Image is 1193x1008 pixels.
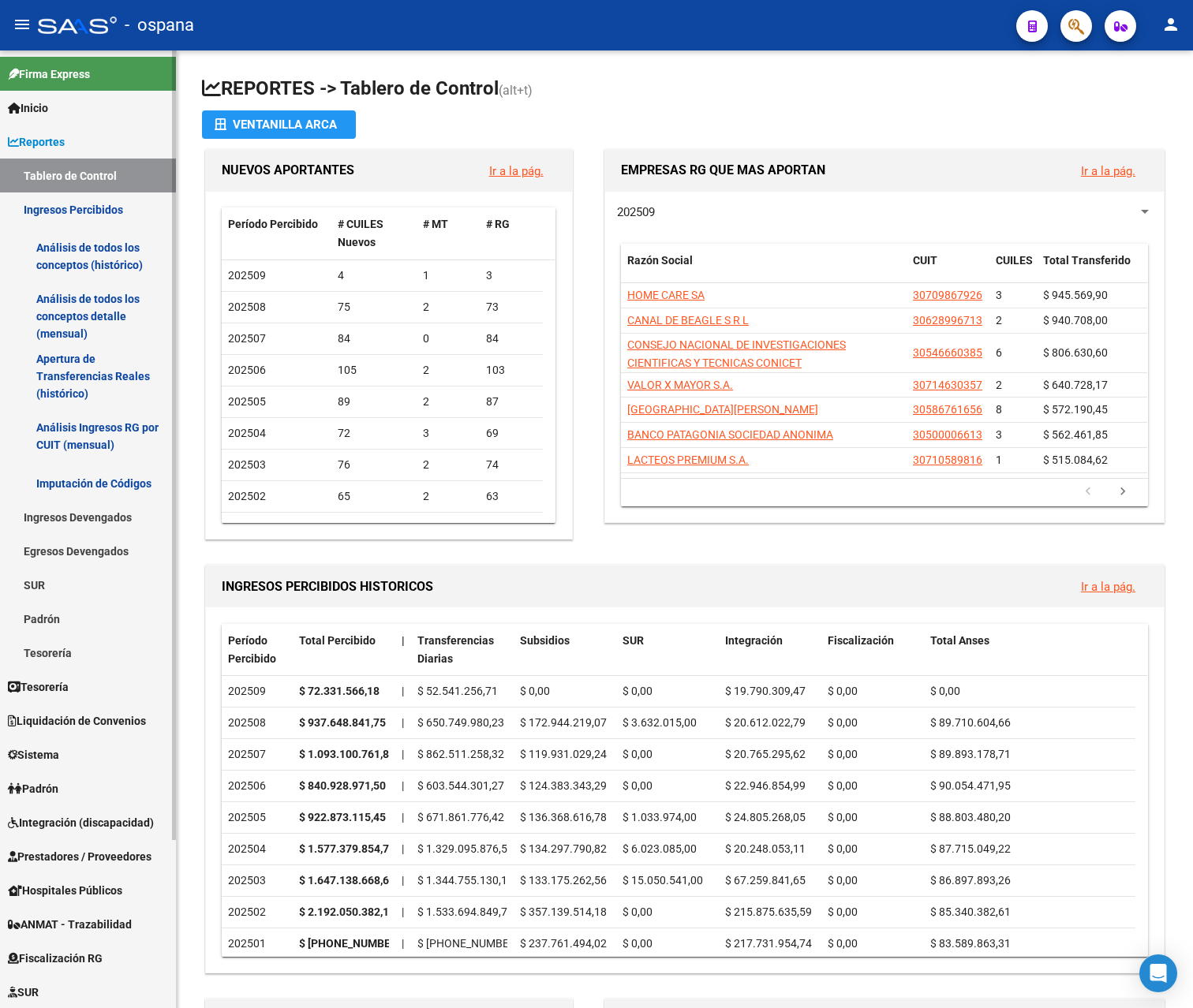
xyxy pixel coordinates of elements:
[930,874,1011,887] span: $ 86.897.893,26
[228,840,286,858] div: 202504
[8,916,132,933] span: ANMAT - Trazabilidad
[520,905,607,918] span: $ 357.139.514,18
[913,403,982,416] span: 30586761656
[299,811,386,823] strong: $ 922.873.115,45
[338,218,383,248] span: # CUILES Nuevos
[623,842,697,855] span: $ 6.023.085,00
[402,842,404,855] span: |
[1043,254,1131,267] span: Total Transferido
[423,298,473,316] div: 2
[1108,483,1138,501] a: go to next page
[627,289,705,301] span: HOME CARE SA
[8,746,59,763] span: Sistema
[719,624,821,676] datatable-header-cell: Integración
[480,207,543,259] datatable-header-cell: # RG
[828,905,858,918] span: $ 0,00
[621,244,907,296] datatable-header-cell: Razón Social
[1073,483,1103,501] a: go to previous page
[228,935,286,953] div: 202501
[486,519,537,537] div: 103
[913,289,982,301] span: 30709867926
[228,872,286,890] div: 202503
[828,874,858,887] span: $ 0,00
[486,424,537,442] div: 69
[402,748,404,760] span: |
[627,454,749,466] span: LACTEOS PREMIUM S.A.
[228,269,266,282] span: 202509
[725,811,806,823] span: $ 24.805.268,05
[623,779,653,792] span: $ 0,00
[930,905,1011,918] span: $ 85.340.382,61
[623,748,653,760] span: $ 0,00
[623,811,697,823] span: $ 1.033.974,00
[996,346,1002,359] span: 6
[338,361,411,379] div: 105
[228,521,266,534] span: 202501
[486,330,537,348] div: 84
[924,624,1135,676] datatable-header-cell: Total Anses
[417,811,504,823] span: $ 671.861.776,42
[222,207,331,259] datatable-header-cell: Período Percibido
[1161,15,1180,34] mat-icon: person
[499,83,533,98] span: (alt+t)
[623,634,644,647] span: SUR
[623,874,703,887] span: $ 15.050.541,00
[299,716,386,729] strong: $ 937.648.841,75
[417,842,514,855] span: $ 1.329.095.876,57
[1037,244,1147,296] datatable-header-cell: Total Transferido
[8,780,58,797] span: Padrón
[215,110,343,139] div: Ventanilla ARCA
[299,634,376,647] span: Total Percibido
[520,716,607,729] span: $ 172.944.219,07
[996,454,1002,466] span: 1
[489,164,544,178] a: Ir a la pág.
[930,716,1011,729] span: $ 89.710.604,66
[228,745,286,763] div: 202507
[402,874,404,887] span: |
[299,748,395,760] strong: $ 1.093.100.761,89
[913,454,982,466] span: 30710589816
[1043,346,1108,359] span: $ 806.630,60
[486,267,537,285] div: 3
[417,207,480,259] datatable-header-cell: # MT
[913,346,982,359] span: 30546660385
[423,330,473,348] div: 0
[996,379,1002,391] span: 2
[299,685,380,697] strong: $ 72.331.566,18
[623,716,697,729] span: $ 3.632.015,00
[1043,289,1108,301] span: $ 945.569,90
[996,403,1002,416] span: 8
[395,624,411,676] datatable-header-cell: |
[1043,403,1108,416] span: $ 572.190,45
[989,244,1037,296] datatable-header-cell: CUILES
[402,779,404,792] span: |
[228,777,286,795] div: 202506
[617,205,655,219] span: 202509
[828,685,858,697] span: $ 0,00
[486,487,537,506] div: 63
[1081,164,1135,178] a: Ir a la pág.
[1043,428,1108,441] span: $ 562.461,85
[402,716,404,729] span: |
[125,8,194,43] span: - ospana
[228,903,286,921] div: 202502
[621,162,825,177] span: EMPRESAS RG QUE MAS APORTAN
[1068,156,1148,185] button: Ir a la pág.
[228,427,266,439] span: 202504
[623,685,653,697] span: $ 0,00
[930,937,1011,950] span: $ 83.589.863,31
[627,254,693,267] span: Razón Social
[228,301,266,313] span: 202508
[228,808,286,827] div: 202505
[338,267,411,285] div: 4
[423,361,473,379] div: 2
[228,458,266,471] span: 202503
[228,332,266,345] span: 202507
[930,779,1011,792] span: $ 90.054.471,95
[930,842,1011,855] span: $ 87.715.049,22
[293,624,395,676] datatable-header-cell: Total Percibido
[486,361,537,379] div: 103
[913,254,937,267] span: CUIT
[828,842,858,855] span: $ 0,00
[913,428,982,441] span: 30500006613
